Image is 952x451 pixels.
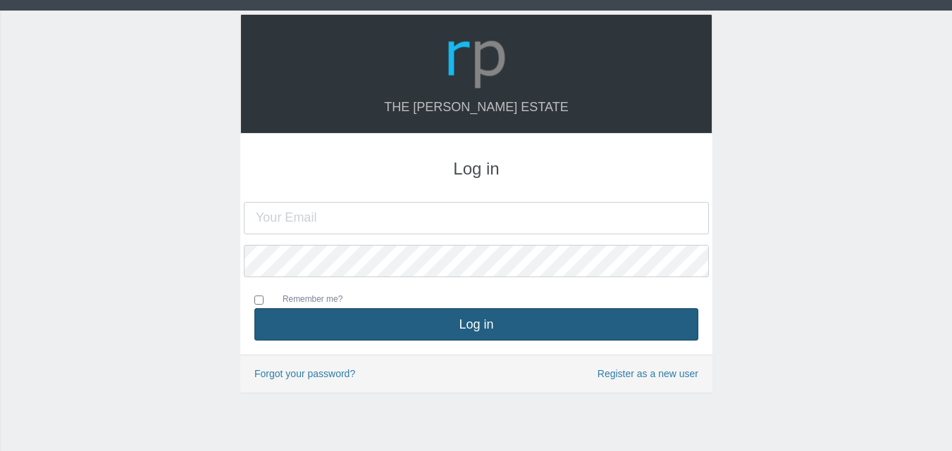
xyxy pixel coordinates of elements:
[254,308,698,341] button: Log in
[254,296,264,305] input: Remember me?
[443,25,510,93] img: Logo
[255,101,698,115] h4: The [PERSON_NAME] Estate
[254,368,355,379] a: Forgot your password?
[268,293,342,308] label: Remember me?
[598,366,698,382] a: Register as a new user
[244,202,709,234] input: Your Email
[254,160,698,178] h3: Log in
